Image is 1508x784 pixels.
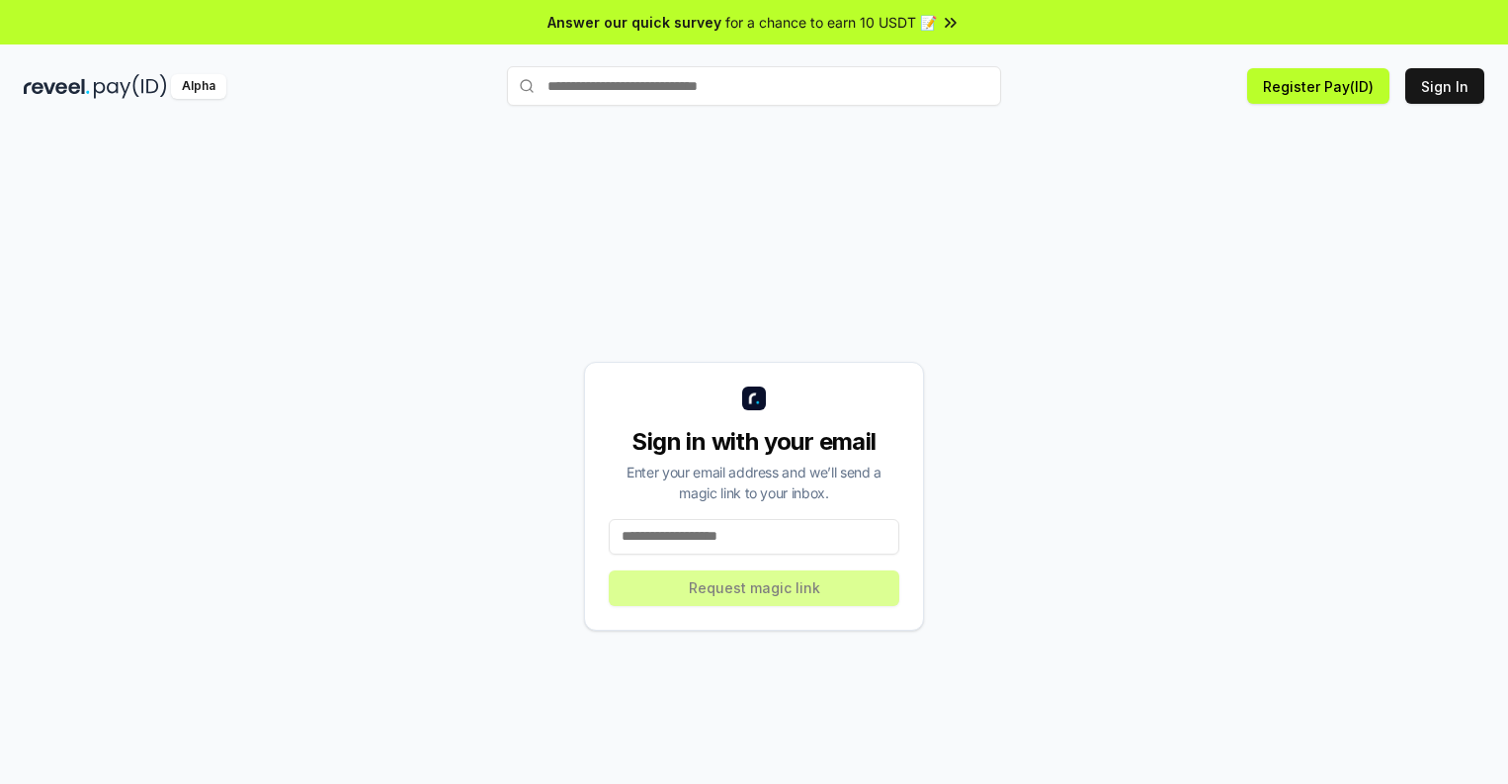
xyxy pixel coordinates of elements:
button: Register Pay(ID) [1247,68,1389,104]
button: Sign In [1405,68,1484,104]
img: reveel_dark [24,74,90,99]
img: pay_id [94,74,167,99]
span: Answer our quick survey [547,12,721,33]
div: Enter your email address and we’ll send a magic link to your inbox. [609,462,899,503]
img: logo_small [742,387,766,410]
div: Sign in with your email [609,426,899,458]
div: Alpha [171,74,226,99]
span: for a chance to earn 10 USDT 📝 [725,12,937,33]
